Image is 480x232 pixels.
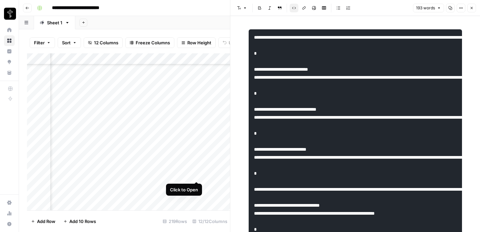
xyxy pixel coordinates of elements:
[62,39,71,46] span: Sort
[58,37,81,48] button: Sort
[160,216,190,227] div: 219 Rows
[125,37,174,48] button: Freeze Columns
[4,219,15,229] button: Help + Support
[170,186,198,193] div: Click to Open
[136,39,170,46] span: Freeze Columns
[30,37,55,48] button: Filter
[187,39,211,46] span: Row Height
[4,35,15,46] a: Browse
[416,5,435,11] span: 193 words
[94,39,118,46] span: 12 Columns
[4,208,15,219] a: Usage
[59,216,100,227] button: Add 10 Rows
[84,37,123,48] button: 12 Columns
[4,197,15,208] a: Settings
[47,19,62,26] div: Sheet 1
[4,46,15,57] a: Insights
[218,37,244,48] button: Undo
[177,37,216,48] button: Row Height
[4,57,15,67] a: Opportunities
[4,67,15,78] a: Your Data
[4,25,15,35] a: Home
[27,216,59,227] button: Add Row
[34,39,45,46] span: Filter
[4,8,16,20] img: LP Production Workloads Logo
[69,218,96,225] span: Add 10 Rows
[413,4,444,12] button: 193 words
[4,5,15,22] button: Workspace: LP Production Workloads
[34,16,75,29] a: Sheet 1
[190,216,230,227] div: 12/12 Columns
[37,218,55,225] span: Add Row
